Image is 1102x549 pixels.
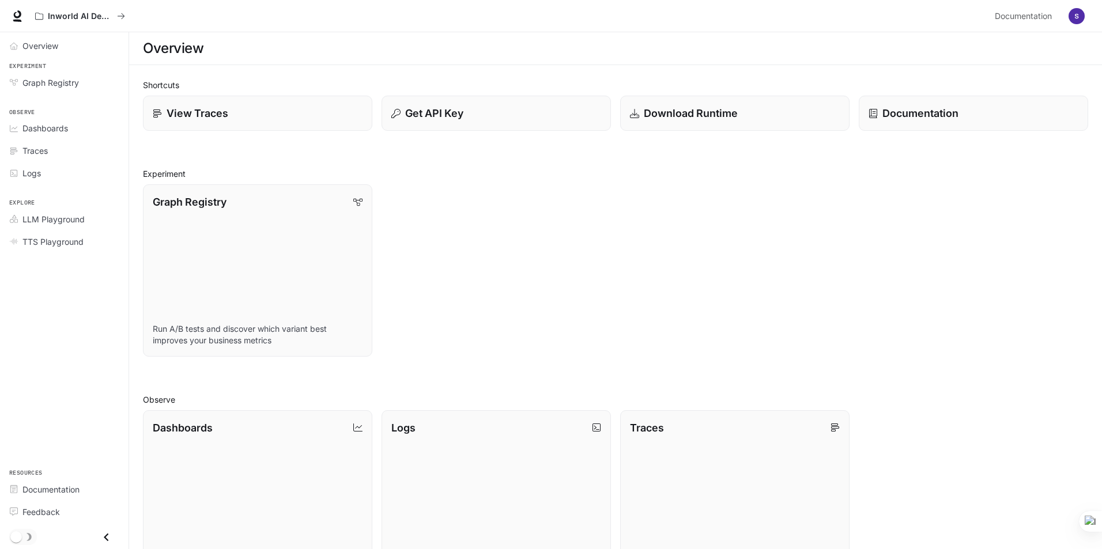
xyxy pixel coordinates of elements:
[22,213,85,225] span: LLM Playground
[143,37,203,60] h1: Overview
[143,184,372,357] a: Graph RegistryRun A/B tests and discover which variant best improves your business metrics
[1065,5,1088,28] button: User avatar
[22,506,60,518] span: Feedback
[1069,8,1085,24] img: User avatar
[5,502,124,522] a: Feedback
[382,96,611,131] button: Get API Key
[22,40,58,52] span: Overview
[22,483,80,495] span: Documentation
[644,105,738,121] p: Download Runtime
[630,420,664,436] p: Traces
[22,77,79,89] span: Graph Registry
[882,105,958,121] p: Documentation
[143,393,1088,406] h2: Observe
[153,323,363,346] p: Run A/B tests and discover which variant best improves your business metrics
[995,9,1052,24] span: Documentation
[48,12,112,21] p: Inworld AI Demos
[620,96,850,131] a: Download Runtime
[10,530,22,543] span: Dark mode toggle
[153,420,213,436] p: Dashboards
[859,96,1088,131] a: Documentation
[22,145,48,157] span: Traces
[22,167,41,179] span: Logs
[22,122,68,134] span: Dashboards
[5,118,124,138] a: Dashboards
[5,73,124,93] a: Graph Registry
[153,194,227,210] p: Graph Registry
[143,168,1088,180] h2: Experiment
[5,232,124,252] a: TTS Playground
[5,209,124,229] a: LLM Playground
[30,5,130,28] button: All workspaces
[5,163,124,183] a: Logs
[143,79,1088,91] h2: Shortcuts
[5,141,124,161] a: Traces
[93,525,119,549] button: Close drawer
[5,36,124,56] a: Overview
[143,96,372,131] a: View Traces
[990,5,1061,28] a: Documentation
[5,479,124,499] a: Documentation
[405,105,463,121] p: Get API Key
[167,105,228,121] p: View Traces
[22,236,84,248] span: TTS Playground
[391,420,416,436] p: Logs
